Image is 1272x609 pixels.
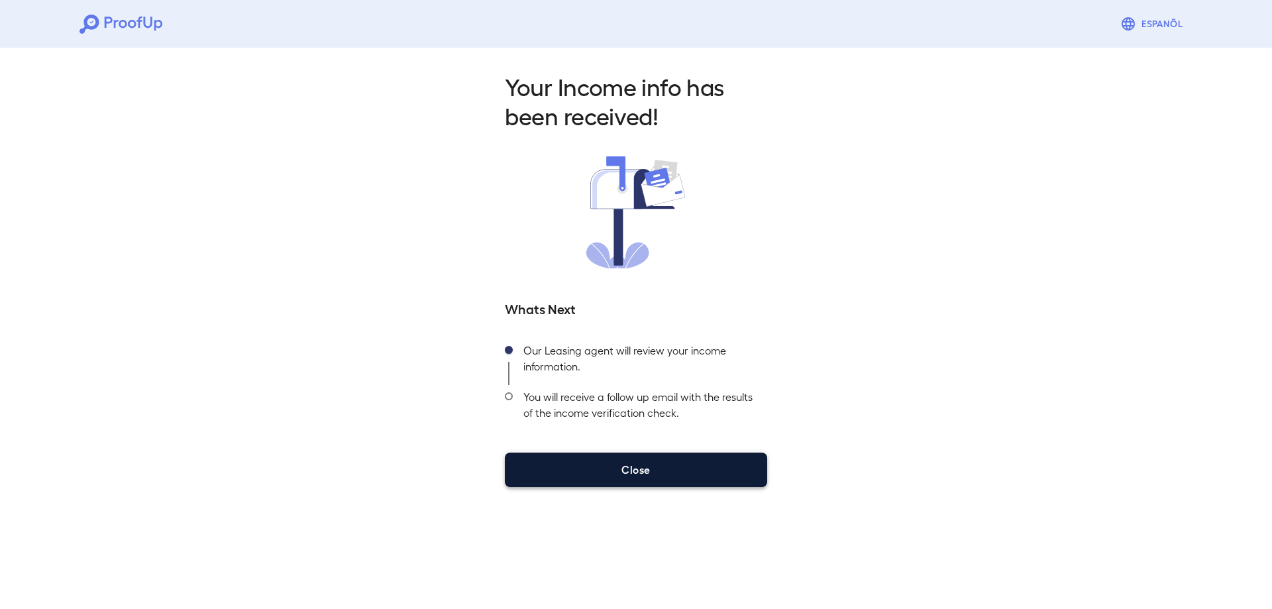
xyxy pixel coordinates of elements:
[505,72,767,130] h2: Your Income info has been received!
[505,453,767,487] button: Close
[586,156,686,268] img: received.svg
[513,339,767,385] div: Our Leasing agent will review your income information.
[505,299,767,317] h5: Whats Next
[1115,11,1192,37] button: Espanõl
[513,385,767,431] div: You will receive a follow up email with the results of the income verification check.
